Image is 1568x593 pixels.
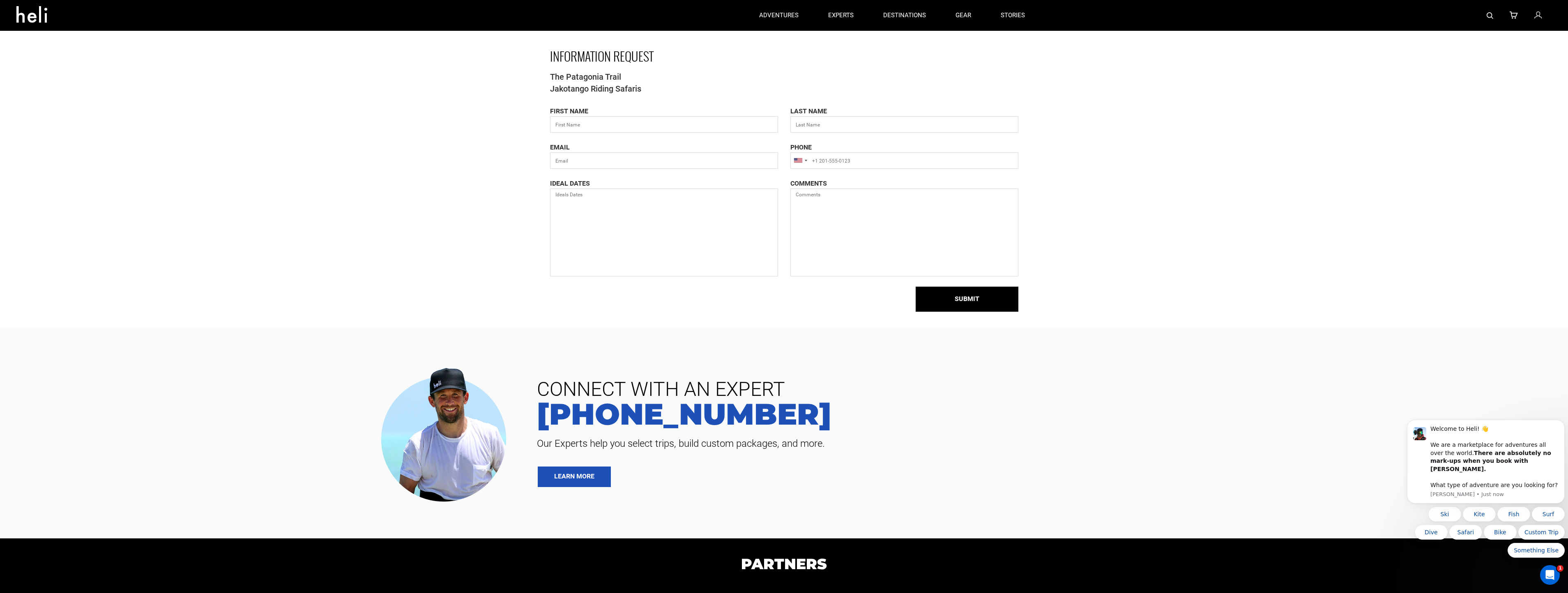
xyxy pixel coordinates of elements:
[538,467,611,487] a: LEARN MORE
[550,143,570,152] label: EMAIL
[1540,565,1560,585] iframe: Intercom live chat
[790,143,812,152] label: PHONE
[550,152,778,169] input: Email
[550,49,1018,63] h1: INFORMATION REQUEST
[1404,418,1568,589] iframe: Intercom notifications message
[1487,12,1493,19] img: search-bar-icon.svg
[790,179,827,188] label: COMMENTS
[550,116,778,133] input: First Name
[759,11,799,20] p: adventures
[790,116,1018,133] input: Last Name
[1557,565,1563,572] span: 1
[828,11,854,20] p: experts
[531,379,1556,399] span: CONNECT WITH AN EXPERT
[791,153,810,168] div: United States: +1
[550,107,588,116] label: FIRST NAME
[531,437,1556,450] span: Our Experts help you select trips, build custom packages, and more.
[916,287,1018,312] button: SUBMIT
[531,399,1556,429] a: [PHONE_NUMBER]
[375,361,518,506] img: contact our team
[550,83,1018,95] span: Jakotango Riding Safaris
[550,179,590,188] label: IDEAL DATES
[883,11,926,20] p: destinations
[790,107,827,116] label: LAST NAME
[550,71,1018,83] span: The Patagonia Trail
[790,152,1018,169] input: +1 201-555-0123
